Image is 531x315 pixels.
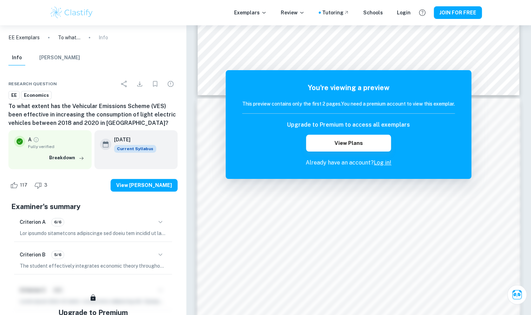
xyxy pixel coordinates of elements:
h6: [DATE] [114,136,151,143]
h6: Upgrade to Premium to access all exemplars [287,121,410,129]
h6: Criterion B [20,251,46,259]
a: EE Exemplars [8,34,40,41]
div: Like [8,180,31,191]
p: Review [281,9,305,16]
button: Breakdown [47,153,86,163]
h5: You're viewing a preview [242,82,455,93]
span: Current Syllabus [114,145,156,153]
span: 6/6 [52,219,64,225]
p: To what extent has the Vehicular Emissions Scheme (VES) been effective in increasing the consumpt... [58,34,80,41]
div: Download [133,77,147,91]
button: View [PERSON_NAME] [111,179,178,192]
a: Schools [363,9,383,16]
span: Economics [21,92,51,99]
h6: This preview contains only the first 2 pages. You need a premium account to view this exemplar. [242,100,455,108]
div: Bookmark [148,77,162,91]
span: Fully verified [28,143,86,150]
button: JOIN FOR FREE [434,6,482,19]
span: 5/6 [52,252,64,258]
a: Login [397,9,411,16]
p: Lor ipsumdo sitametcons adipiscinge sed doeiu tem incidid ut lab etdol ma ali enimadmin, veniamqu... [20,229,166,237]
button: Info [8,50,25,66]
a: EE [8,91,20,100]
h5: Examiner's summary [11,201,175,212]
p: Already have an account? [242,159,455,167]
a: Grade fully verified [33,136,39,143]
button: Help and Feedback [416,7,428,19]
p: The student effectively integrates economic theory throughout the analysis, demonstrating a sound... [20,262,166,270]
h6: To what extent has the Vehicular Emissions Scheme (VES) been effective in increasing the consumpt... [8,102,178,127]
span: 3 [40,182,51,189]
button: [PERSON_NAME] [39,50,80,66]
span: EE [9,92,19,99]
button: Ask Clai [507,285,527,304]
span: Research question [8,81,57,87]
a: Economics [21,91,52,100]
div: Share [117,77,131,91]
div: This exemplar is based on the current syllabus. Feel free to refer to it for inspiration/ideas wh... [114,145,156,153]
p: Exemplars [234,9,267,16]
div: Dislike [33,180,51,191]
img: Clastify logo [49,6,94,20]
h6: Criterion A [20,218,46,226]
p: Info [99,34,108,41]
div: Report issue [164,77,178,91]
button: View Plans [306,135,391,152]
a: Tutoring [322,9,349,16]
span: 117 [16,182,31,189]
a: Log in! [374,159,391,166]
p: A [28,136,32,143]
